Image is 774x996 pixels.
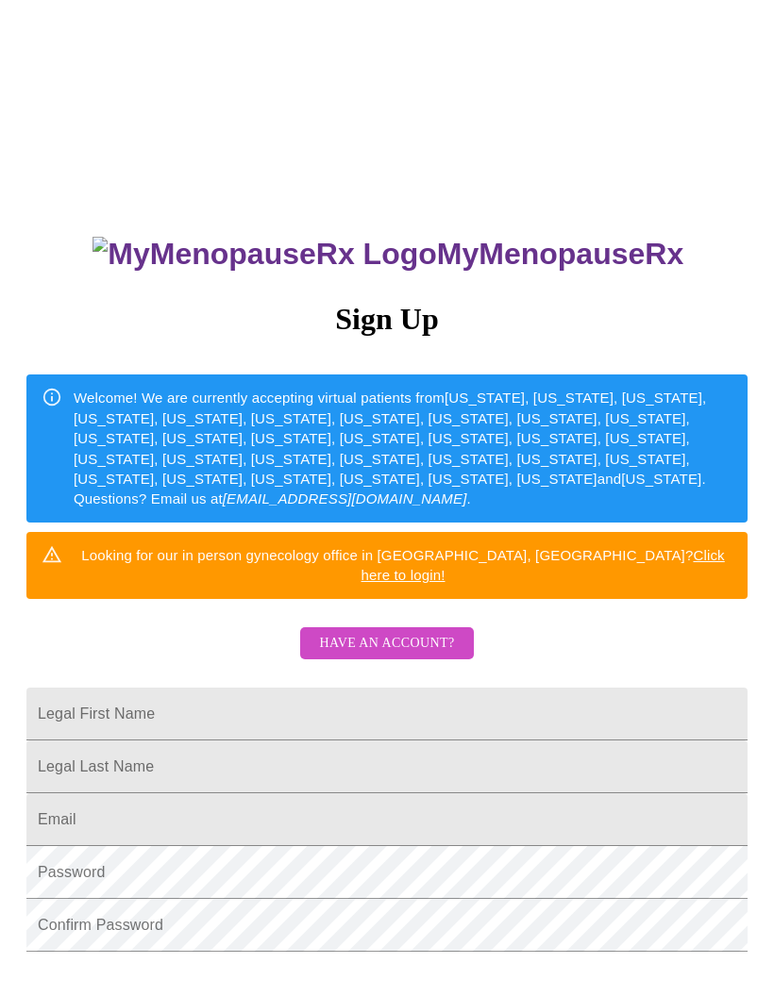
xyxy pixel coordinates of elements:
a: Have an account? [295,648,478,664]
h3: Sign Up [26,302,748,337]
em: [EMAIL_ADDRESS][DOMAIN_NAME] [223,490,467,506]
button: Have an account? [300,627,473,660]
img: MyMenopauseRx Logo [93,237,436,272]
h3: MyMenopauseRx [29,237,749,272]
a: Click here to login! [362,547,725,583]
div: Looking for our in person gynecology office in [GEOGRAPHIC_DATA], [GEOGRAPHIC_DATA]? [74,538,732,593]
div: Welcome! We are currently accepting virtual patients from [US_STATE], [US_STATE], [US_STATE], [US... [74,380,732,517]
span: Have an account? [319,632,454,656]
